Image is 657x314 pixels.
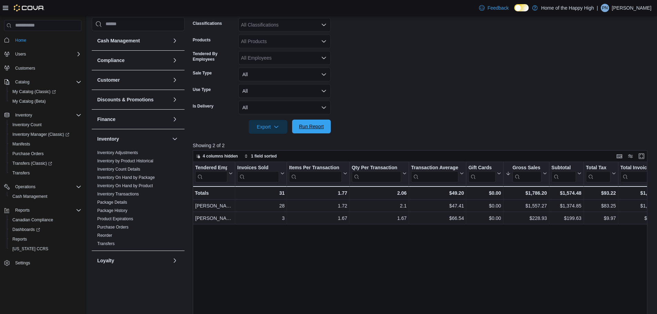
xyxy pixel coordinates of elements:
[193,37,211,43] label: Products
[468,164,496,171] div: Gift Cards
[411,214,464,222] div: $66.54
[12,122,42,128] span: Inventory Count
[7,234,84,244] button: Reports
[12,151,44,156] span: Purchase Orders
[289,202,347,210] div: 1.72
[1,77,84,87] button: Catalog
[352,164,401,182] div: Qty Per Transaction
[97,208,127,213] a: Package History
[10,169,32,177] a: Transfers
[597,4,598,12] p: |
[195,164,233,182] button: Tendered Employee
[237,164,279,171] div: Invoices Sold
[97,167,140,172] a: Inventory Count Details
[97,257,169,264] button: Loyalty
[411,164,464,182] button: Transaction Average
[1,182,84,192] button: Operations
[12,89,56,94] span: My Catalog (Classic)
[7,130,84,139] a: Inventory Manager (Classic)
[12,161,52,166] span: Transfers (Classic)
[237,189,285,197] div: 31
[193,70,212,76] label: Sale Type
[321,55,327,61] button: Open list of options
[620,164,656,171] div: Total Invoiced
[12,111,35,119] button: Inventory
[10,150,47,158] a: Purchase Orders
[193,142,652,149] p: Showing 2 of 2
[352,202,407,210] div: 2.1
[195,189,233,197] div: Totals
[468,214,501,222] div: $0.00
[171,115,179,123] button: Finance
[251,153,277,159] span: 1 field sorted
[12,259,33,267] a: Settings
[237,202,285,210] div: 28
[602,4,608,12] span: PN
[7,120,84,130] button: Inventory Count
[289,189,347,197] div: 1.77
[12,194,47,199] span: Cash Management
[15,184,36,190] span: Operations
[15,51,26,57] span: Users
[10,235,30,243] a: Reports
[12,111,81,119] span: Inventory
[241,152,280,160] button: 1 field sorted
[171,76,179,84] button: Customer
[193,103,213,109] label: Is Delivery
[551,202,581,210] div: $1,374.85
[551,189,581,197] div: $1,574.48
[12,99,46,104] span: My Catalog (Beta)
[97,166,140,172] span: Inventory Count Details
[626,152,635,160] button: Display options
[620,164,656,182] div: Total Invoiced
[97,175,155,180] a: Inventory On Hand by Package
[289,164,342,182] div: Items Per Transaction
[97,241,115,246] span: Transfers
[10,130,81,139] span: Inventory Manager (Classic)
[12,206,32,214] button: Reports
[97,150,138,155] a: Inventory Adjustments
[551,214,581,222] div: $199.63
[97,257,114,264] h3: Loyalty
[12,246,48,252] span: [US_STATE] CCRS
[352,189,407,197] div: 2.06
[1,35,84,45] button: Home
[97,37,169,44] button: Cash Management
[10,235,81,243] span: Reports
[97,135,169,142] button: Inventory
[637,152,646,160] button: Enter fullscreen
[238,101,331,114] button: All
[97,192,139,196] a: Inventory Transactions
[612,4,651,12] p: [PERSON_NAME]
[97,183,153,188] a: Inventory On Hand by Product
[15,38,26,43] span: Home
[411,164,458,171] div: Transaction Average
[12,36,29,44] a: Home
[97,233,112,238] a: Reorder
[15,112,32,118] span: Inventory
[7,159,84,168] a: Transfers (Classic)
[7,215,84,225] button: Canadian Compliance
[411,202,464,210] div: $47.41
[10,216,81,224] span: Canadian Compliance
[586,164,610,182] div: Total Tax
[12,141,30,147] span: Manifests
[289,214,347,222] div: 1.67
[10,159,55,168] a: Transfers (Classic)
[4,32,81,286] nav: Complex example
[12,217,53,223] span: Canadian Compliance
[15,207,30,213] span: Reports
[10,140,33,148] a: Manifests
[193,51,236,62] label: Tendered By Employees
[292,120,331,133] button: Run Report
[352,164,401,171] div: Qty Per Transaction
[468,164,501,182] button: Gift Cards
[601,4,609,12] div: Paul Nordin
[12,132,69,137] span: Inventory Manager (Classic)
[10,140,81,148] span: Manifests
[97,200,127,205] span: Package Details
[97,216,133,222] span: Product Expirations
[97,57,125,64] h3: Compliance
